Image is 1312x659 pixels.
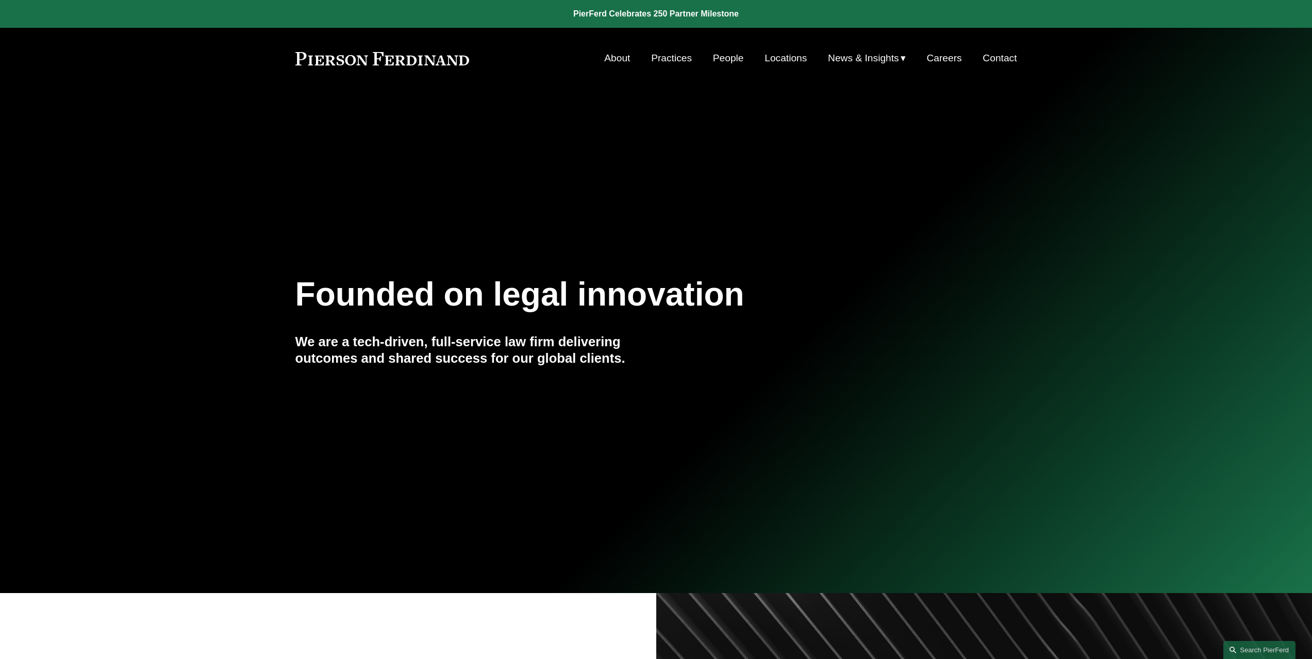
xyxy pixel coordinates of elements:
a: Locations [765,48,807,68]
a: Practices [651,48,692,68]
a: Contact [983,48,1017,68]
h1: Founded on legal innovation [295,276,897,313]
h4: We are a tech-driven, full-service law firm delivering outcomes and shared success for our global... [295,333,656,367]
a: People [713,48,744,68]
span: News & Insights [828,49,899,67]
a: Search this site [1223,641,1296,659]
a: Careers [926,48,961,68]
a: About [604,48,630,68]
a: folder dropdown [828,48,906,68]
